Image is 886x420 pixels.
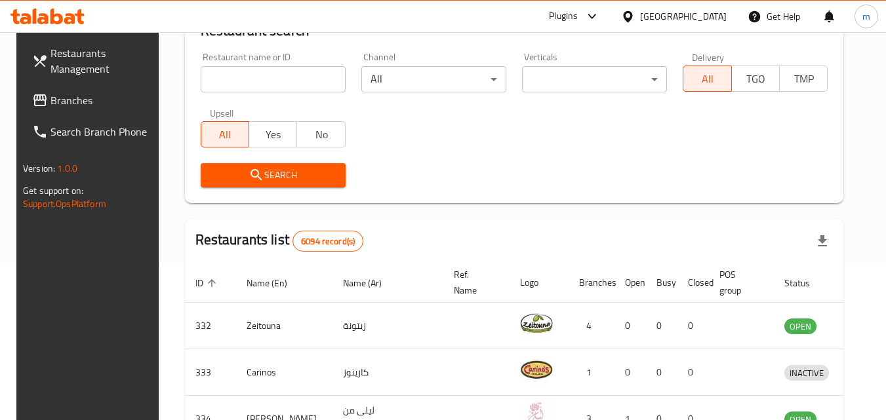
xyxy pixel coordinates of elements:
th: Open [614,263,646,303]
span: Yes [254,125,292,144]
h2: Restaurant search [201,21,828,41]
span: POS group [719,267,758,298]
label: Upsell [210,108,234,117]
button: All [683,66,731,92]
div: All [361,66,506,92]
th: Branches [569,263,614,303]
span: Search Branch Phone [50,124,154,140]
h2: Restaurants list [195,230,364,252]
span: No [302,125,340,144]
td: 0 [614,349,646,396]
td: Zeitouna [236,303,332,349]
button: All [201,121,249,147]
button: Search [201,163,346,187]
td: 0 [646,349,677,396]
td: 333 [185,349,236,396]
span: Ref. Name [454,267,494,298]
td: Carinos [236,349,332,396]
span: TGO [737,69,775,88]
div: Plugins [549,9,578,24]
div: Export file [807,225,838,257]
th: Logo [510,263,569,303]
span: Name (Ar) [343,275,399,291]
th: Closed [677,263,709,303]
td: زيتونة [332,303,443,349]
td: 4 [569,303,614,349]
span: Name (En) [247,275,304,291]
input: Search for restaurant name or ID.. [201,66,346,92]
span: Search [211,167,335,183]
span: All [689,69,726,88]
span: Branches [50,92,154,108]
a: Search Branch Phone [22,116,165,147]
td: 1 [569,349,614,396]
td: كارينوز [332,349,443,396]
span: INACTIVE [784,366,829,381]
button: TGO [731,66,780,92]
img: Carinos [520,353,553,386]
span: TMP [785,69,822,88]
div: Total records count [292,231,363,252]
div: INACTIVE [784,365,829,381]
td: 0 [614,303,646,349]
td: 0 [677,349,709,396]
button: Yes [249,121,297,147]
td: 0 [677,303,709,349]
span: Status [784,275,827,291]
button: No [296,121,345,147]
span: ID [195,275,220,291]
td: 332 [185,303,236,349]
span: OPEN [784,319,816,334]
span: Restaurants Management [50,45,154,77]
a: Restaurants Management [22,37,165,85]
span: All [207,125,244,144]
span: Get support on: [23,182,83,199]
td: 0 [646,303,677,349]
span: m [862,9,870,24]
span: 1.0.0 [57,160,77,177]
div: ​ [522,66,667,92]
div: [GEOGRAPHIC_DATA] [640,9,727,24]
th: Busy [646,263,677,303]
a: Support.OpsPlatform [23,195,106,212]
a: Branches [22,85,165,116]
span: 6094 record(s) [293,235,363,248]
img: Zeitouna [520,307,553,339]
button: TMP [779,66,828,92]
span: Version: [23,160,55,177]
label: Delivery [692,52,725,62]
